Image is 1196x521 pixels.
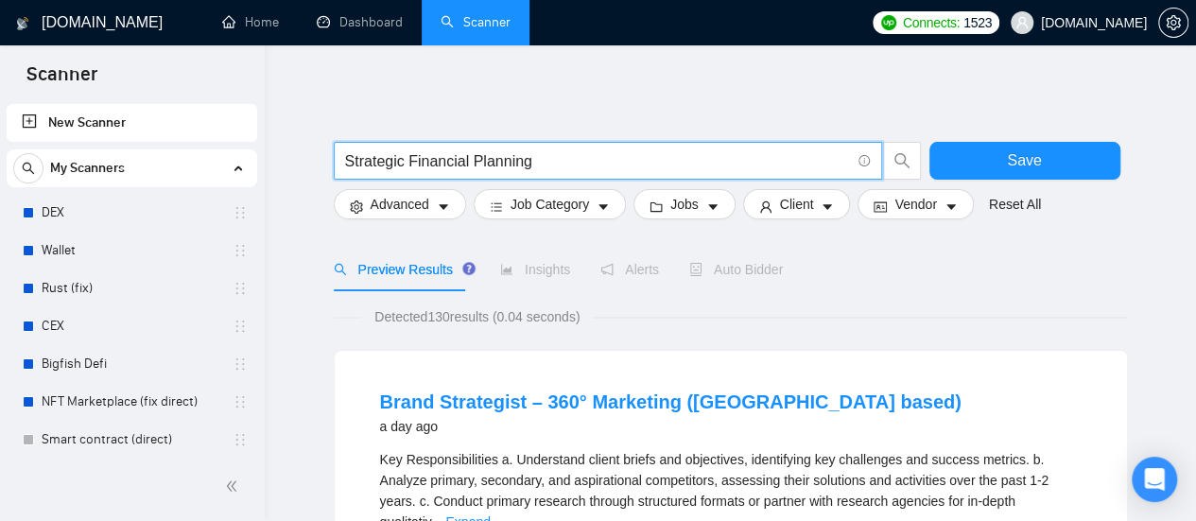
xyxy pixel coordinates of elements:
a: Rust (fix) [42,269,221,307]
a: Smart contract (direct) [42,421,221,459]
span: info-circle [858,155,871,167]
span: notification [600,263,614,276]
span: bars [490,200,503,214]
span: 1523 [963,12,992,33]
span: caret-down [437,200,450,214]
span: My Scanners [50,149,125,187]
a: DEX [42,194,221,232]
span: double-left [225,477,244,495]
span: holder [233,243,248,258]
span: Detected 130 results (0.04 seconds) [361,306,593,327]
span: holder [233,432,248,447]
span: search [334,263,347,276]
span: user [759,200,772,214]
button: userClientcaret-down [743,189,851,219]
span: Auto Bidder [689,262,783,277]
button: search [13,153,43,183]
span: holder [233,394,248,409]
span: area-chart [500,263,513,276]
span: holder [233,319,248,334]
button: Save [929,142,1120,180]
span: caret-down [945,200,958,214]
li: New Scanner [7,104,257,142]
a: Brand Strategist – 360° Marketing ([GEOGRAPHIC_DATA] based) [380,391,962,412]
span: holder [233,281,248,296]
a: Wallet [42,232,221,269]
span: Alerts [600,262,659,277]
a: New Scanner [22,104,242,142]
a: setting [1158,15,1188,30]
button: idcardVendorcaret-down [858,189,973,219]
span: Preview Results [334,262,470,277]
span: caret-down [706,200,719,214]
span: Save [1007,148,1041,172]
span: user [1015,16,1029,29]
div: Open Intercom Messenger [1132,457,1177,502]
span: search [14,162,43,175]
span: idcard [874,200,887,214]
a: NFT Marketplace (fix direct) [42,383,221,421]
span: caret-down [597,200,610,214]
button: barsJob Categorycaret-down [474,189,626,219]
span: search [884,152,920,169]
span: Scanner [11,61,113,100]
button: settingAdvancedcaret-down [334,189,466,219]
span: setting [350,200,363,214]
span: Job Category [511,194,589,215]
input: Search Freelance Jobs... [345,149,850,173]
span: folder [650,200,663,214]
a: Bigfish Defi [42,345,221,383]
span: Vendor [894,194,936,215]
span: holder [233,356,248,372]
button: folderJobscaret-down [633,189,736,219]
span: holder [233,205,248,220]
span: Advanced [371,194,429,215]
span: Client [780,194,814,215]
span: Connects: [903,12,960,33]
a: dashboardDashboard [317,14,403,30]
div: a day ago [380,415,962,438]
a: homeHome [222,14,279,30]
img: logo [16,9,29,39]
a: searchScanner [441,14,511,30]
span: robot [689,263,702,276]
span: Jobs [670,194,699,215]
a: CEX [42,307,221,345]
button: search [883,142,921,180]
span: setting [1159,15,1187,30]
div: Tooltip anchor [460,260,477,277]
a: Reset All [989,194,1041,215]
button: setting [1158,8,1188,38]
span: Insights [500,262,570,277]
span: caret-down [821,200,834,214]
img: upwork-logo.png [881,15,896,30]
